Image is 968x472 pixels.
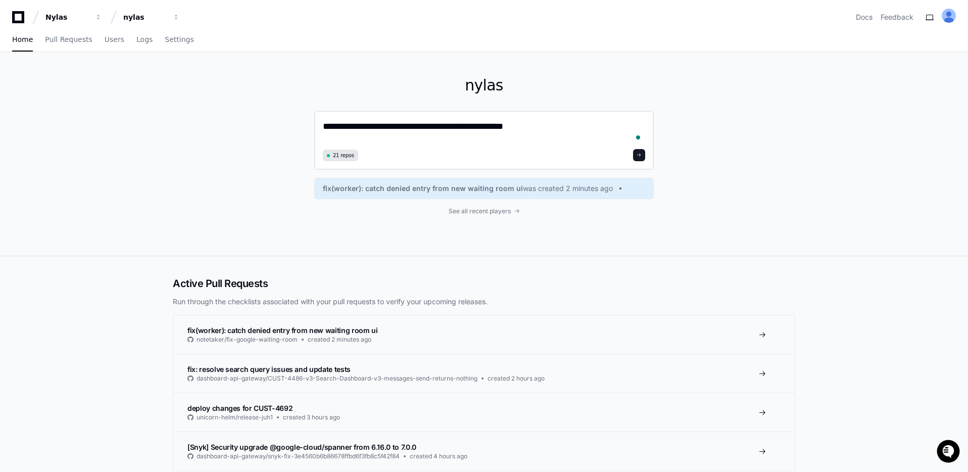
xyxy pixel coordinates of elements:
a: Docs [856,12,873,22]
a: deploy changes for CUST-4692unicorn-helm/release-juh1created 3 hours ago [173,393,795,432]
iframe: Open customer support [936,439,963,466]
span: fix(worker): catch denied entry from new waiting room ui [323,183,523,194]
div: nylas [123,12,167,22]
a: Home [12,28,33,52]
a: Logs [136,28,153,52]
button: nylas [119,8,184,26]
span: fix(worker): catch denied entry from new waiting room ui [187,326,377,335]
span: Users [105,36,124,42]
span: Home [12,36,33,42]
span: created 4 hours ago [410,452,467,460]
button: Start new chat [172,78,184,90]
a: fix(worker): catch denied entry from new waiting room uinotetaker/fix-google-waiting-roomcreated ... [173,315,795,354]
p: Run through the checklists associated with your pull requests to verify your upcoming releases. [173,297,795,307]
img: PlayerZero [10,10,30,30]
h2: Active Pull Requests [173,276,795,291]
img: 1736555170064-99ba0984-63c1-480f-8ee9-699278ef63ed [10,75,28,93]
div: Start new chat [34,75,166,85]
span: Pull Requests [45,36,92,42]
span: deploy changes for CUST-4692 [187,404,293,412]
span: created 2 hours ago [488,374,545,383]
span: created 3 hours ago [283,413,340,421]
span: fix: resolve search query issues and update tests [187,365,351,373]
a: fix: resolve search query issues and update testsdashboard-api-gateway/CUST-4486-v3-Search-Dashbo... [173,354,795,393]
textarea: To enrich screen reader interactions, please activate Accessibility in Grammarly extension settings [323,119,645,146]
div: Welcome [10,40,184,57]
a: fix(worker): catch denied entry from new waiting room uiwas created 2 minutes ago [323,183,645,194]
span: Pylon [101,106,122,114]
div: Nylas [45,12,89,22]
div: We're available if you need us! [34,85,128,93]
span: Settings [165,36,193,42]
span: 21 repos [333,152,354,159]
a: See all recent players [314,207,654,215]
a: Settings [165,28,193,52]
a: [Snyk] Security upgrade @google-cloud/spanner from 6.16.0 to 7.0.0dashboard-api-gateway/snyk-fix-... [173,432,795,470]
span: was created 2 minutes ago [523,183,613,194]
span: [Snyk] Security upgrade @google-cloud/spanner from 6.16.0 to 7.0.0 [187,443,416,451]
button: Nylas [41,8,106,26]
a: Powered byPylon [71,106,122,114]
span: dashboard-api-gateway/snyk-fix-3e4560b6b86678ffbd6f3fb8c5f42f84 [197,452,400,460]
h1: nylas [314,76,654,95]
span: unicorn-helm/release-juh1 [197,413,273,421]
a: Pull Requests [45,28,92,52]
img: ALV-UjVK8RpqmtaEmWt-w7smkXy4mXJeaO6BQfayqtOlFgo-JMPJ-9dwpjtPo0tPuJt-_htNhcUawv8hC7JLdgPRlxVfNlCaj... [942,9,956,23]
span: Logs [136,36,153,42]
span: notetaker/fix-google-waiting-room [197,336,298,344]
span: created 2 minutes ago [308,336,371,344]
a: Users [105,28,124,52]
span: See all recent players [449,207,511,215]
button: Feedback [881,12,913,22]
span: dashboard-api-gateway/CUST-4486-v3-Search-Dashboard-v3-messages-send-returns-nothing [197,374,477,383]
